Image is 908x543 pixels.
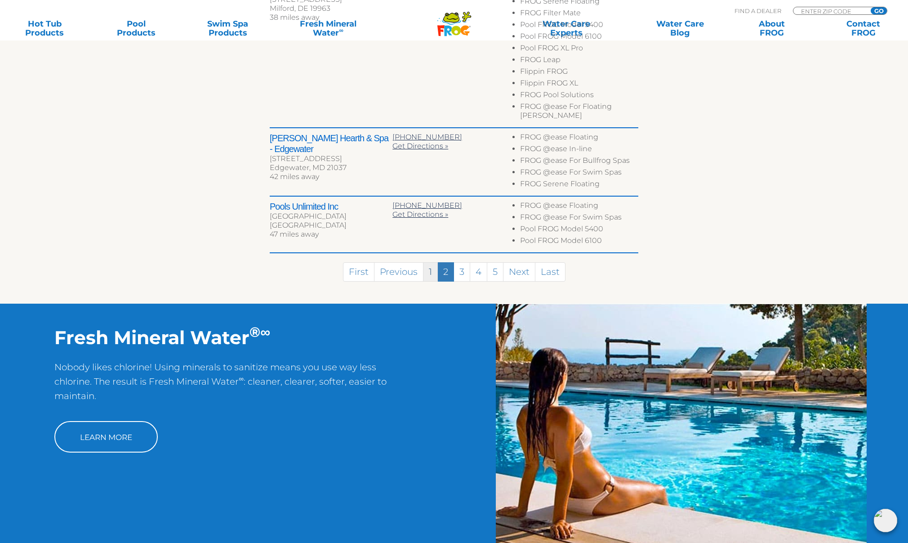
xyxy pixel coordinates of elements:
[520,102,638,123] li: FROG @ease For Floating [PERSON_NAME]
[871,7,887,14] input: GO
[535,262,565,282] a: Last
[260,323,270,341] sup: ∞
[270,212,392,221] div: [GEOGRAPHIC_DATA]
[454,262,470,282] a: 3
[520,44,638,55] li: Pool FROG XL Pro
[734,7,781,15] p: Find A Dealer
[520,201,638,213] li: FROG @ease Floating
[54,326,400,349] h2: Fresh Mineral Water
[270,13,319,22] span: 38 miles away
[54,421,158,453] a: Learn More
[520,67,638,79] li: Flippin FROG
[503,262,535,282] a: Next
[487,262,503,282] a: 5
[828,19,899,37] a: ContactFROG
[270,172,319,181] span: 42 miles away
[520,55,638,67] li: FROG Leap
[343,262,374,282] a: First
[520,236,638,248] li: Pool FROG Model 6100
[520,79,638,90] li: Flippin FROG XL
[101,19,172,37] a: PoolProducts
[520,156,638,168] li: FROG @ease For Bullfrog Spas
[392,133,462,141] a: [PHONE_NUMBER]
[520,20,638,32] li: Pool FROG Model 5400
[54,360,400,412] p: Nobody likes chlorine! Using minerals to sanitize means you use way less chlorine. The result is ...
[192,19,263,37] a: Swim SpaProducts
[520,9,638,20] li: FROG Filter Mate
[9,19,80,37] a: Hot TubProducts
[423,262,438,282] a: 1
[520,224,638,236] li: Pool FROG Model 5400
[470,262,487,282] a: 4
[520,213,638,224] li: FROG @ease For Swim Spas
[270,4,392,13] div: Milford, DE 19963
[270,230,319,238] span: 47 miles away
[736,19,807,37] a: AboutFROG
[239,374,244,383] sup: ∞
[270,154,392,163] div: [STREET_ADDRESS]
[645,19,716,37] a: Water CareBlog
[520,32,638,44] li: Pool FROG Model 6100
[520,168,638,180] li: FROG @ease For Swim Spas
[270,133,392,154] h2: [PERSON_NAME] Hearth & Spa - Edgewater
[270,201,392,212] h2: Pools Unlimited Inc
[270,221,392,230] div: [GEOGRAPHIC_DATA]
[520,144,638,156] li: FROG @ease In-line
[392,210,448,219] a: Get Directions »
[249,323,260,341] sup: ®
[520,180,638,191] li: FROG Serene Floating
[392,142,448,150] a: Get Directions »
[800,7,861,15] input: Zip Code Form
[374,262,423,282] a: Previous
[520,90,638,102] li: FROG Pool Solutions
[874,509,897,532] img: openIcon
[270,163,392,172] div: Edgewater, MD 21037
[520,133,638,144] li: FROG @ease Floating
[437,262,454,282] a: 2
[392,201,462,210] a: [PHONE_NUMBER]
